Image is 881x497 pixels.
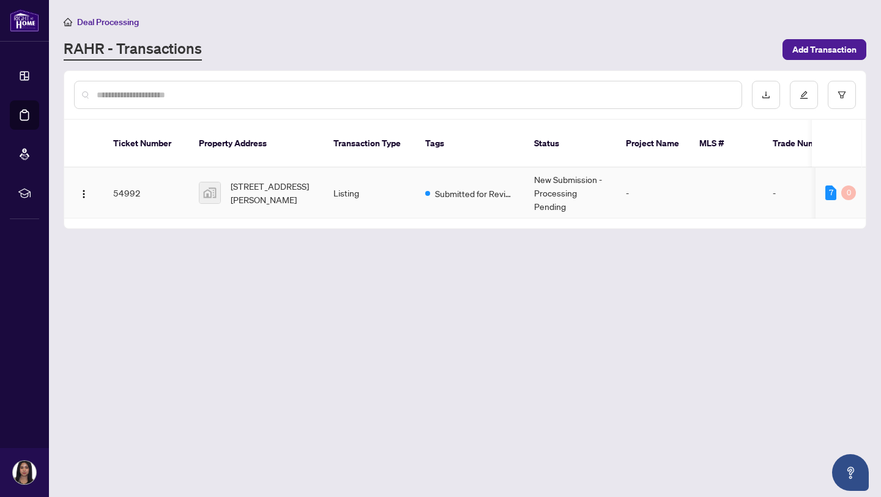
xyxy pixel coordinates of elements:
div: 0 [841,185,856,200]
td: - [763,168,849,219]
span: Submitted for Review [435,187,515,200]
button: download [752,81,780,109]
th: Trade Number [763,120,849,168]
span: Add Transaction [792,40,857,59]
button: filter [828,81,856,109]
span: Deal Processing [77,17,139,28]
button: Open asap [832,454,869,491]
td: Listing [324,168,415,219]
span: [STREET_ADDRESS][PERSON_NAME] [231,179,314,206]
div: 7 [825,185,836,200]
img: thumbnail-img [199,182,220,203]
img: Profile Icon [13,461,36,484]
span: home [64,18,72,26]
th: Property Address [189,120,324,168]
span: edit [800,91,808,99]
span: download [762,91,770,99]
a: RAHR - Transactions [64,39,202,61]
th: Project Name [616,120,690,168]
img: logo [10,9,39,32]
button: Logo [74,183,94,203]
td: New Submission - Processing Pending [524,168,616,219]
th: Tags [415,120,524,168]
th: Transaction Type [324,120,415,168]
th: MLS # [690,120,763,168]
th: Ticket Number [103,120,189,168]
button: edit [790,81,818,109]
td: - [616,168,690,219]
span: filter [838,91,846,99]
img: Logo [79,189,89,199]
button: Add Transaction [782,39,866,60]
th: Status [524,120,616,168]
td: 54992 [103,168,189,219]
